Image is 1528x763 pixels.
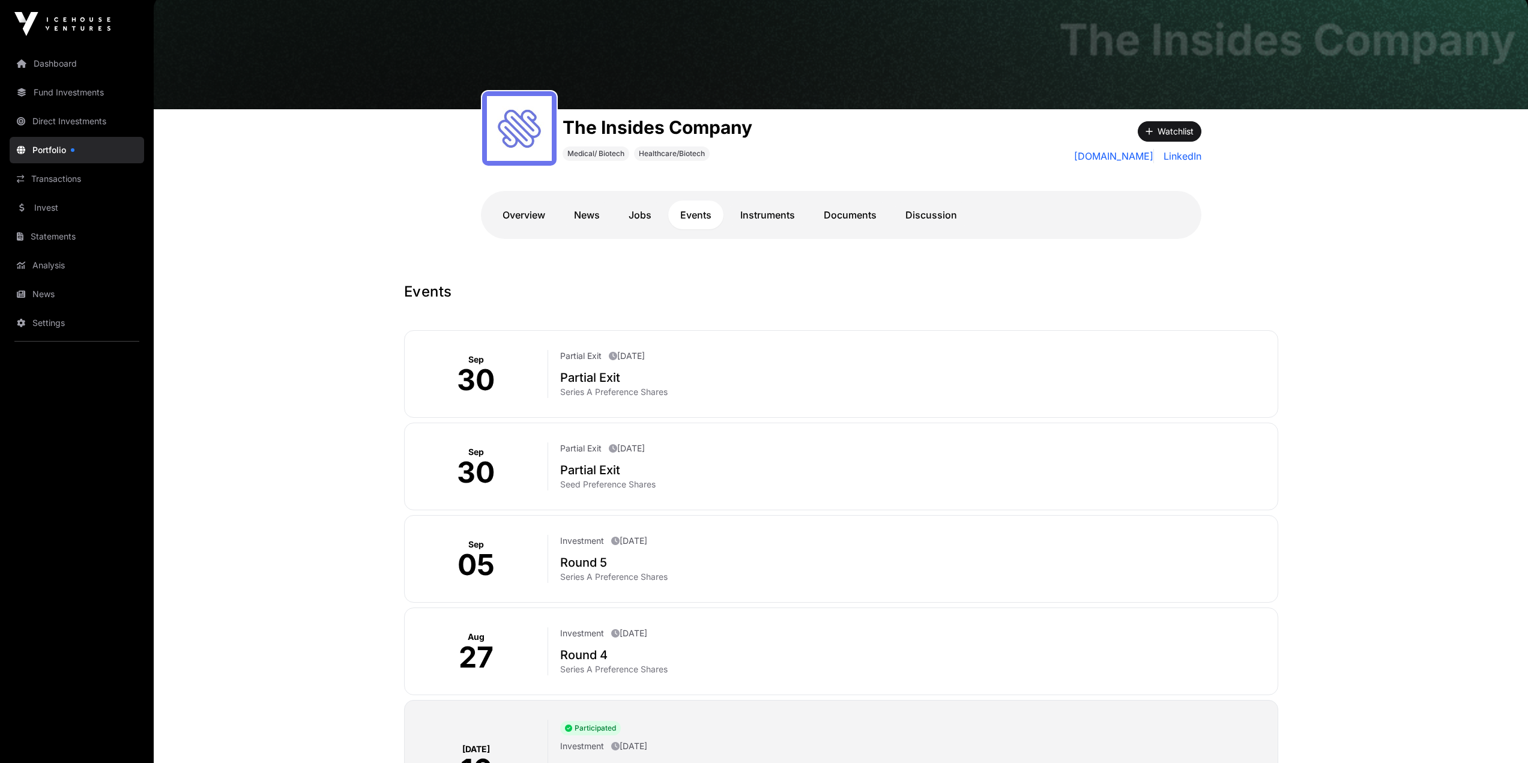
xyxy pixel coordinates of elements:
p: 27 [459,643,494,672]
h2: Round 5 [560,554,1267,571]
p: Investment [560,740,604,752]
a: Analysis [10,252,144,279]
a: Overview [491,201,557,229]
span: Healthcare/Biotech [639,149,705,158]
p: Investment [560,535,604,547]
p: Seed Preference Shares [560,478,1267,490]
a: Statements [10,223,144,250]
button: Watchlist [1138,121,1201,142]
a: Instruments [728,201,807,229]
a: Events [668,201,723,229]
h1: The Insides Company [1059,18,1516,61]
p: Partial Exit [560,350,602,362]
a: Dashboard [10,50,144,77]
a: Invest [10,195,144,221]
a: Jobs [617,201,663,229]
p: Sep [468,538,484,550]
p: Partial Exit [560,442,602,454]
a: Discussion [893,201,969,229]
p: Sep [468,446,484,458]
h2: Partial Exit [560,462,1267,478]
p: Series A Preference Shares [560,571,1267,583]
p: 05 [457,550,495,579]
a: Settings [10,310,144,336]
img: Icehouse Ventures Logo [14,12,110,36]
h2: Round 4 [560,647,1267,663]
nav: Tabs [491,201,1192,229]
p: [DATE] [609,350,645,362]
span: Participated [560,721,621,735]
span: Medical/ Biotech [567,149,624,158]
a: LinkedIn [1159,149,1201,163]
p: Aug [468,631,485,643]
a: Fund Investments [10,79,144,106]
a: Portfolio [10,137,144,163]
p: [DATE] [611,627,647,639]
p: Sep [468,354,484,366]
p: Series A Preference Shares [560,386,1267,398]
p: [DATE] [462,743,490,755]
a: Documents [812,201,889,229]
a: Direct Investments [10,108,144,134]
p: [DATE] [611,740,647,752]
p: 30 [457,458,495,487]
p: [DATE] [609,442,645,454]
iframe: Chat Widget [1468,705,1528,763]
a: News [10,281,144,307]
h1: Events [404,282,1278,301]
p: [DATE] [611,535,647,547]
a: News [562,201,612,229]
h1: The Insides Company [563,116,752,138]
a: [DOMAIN_NAME] [1074,149,1154,163]
a: Transactions [10,166,144,192]
p: Investment [560,627,604,639]
p: 30 [457,366,495,394]
h2: Partial Exit [560,369,1267,386]
img: the_insides_company_logo.jpeg [487,96,552,161]
p: Series A Preference Shares [560,663,1267,675]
